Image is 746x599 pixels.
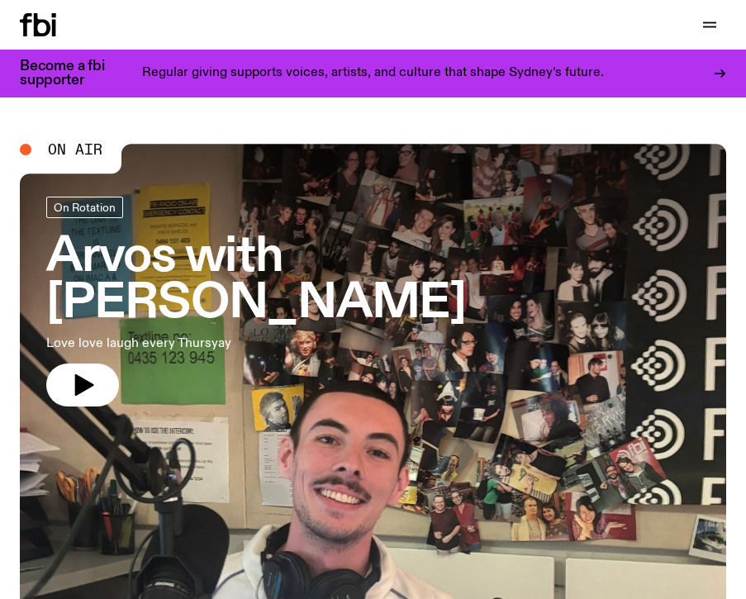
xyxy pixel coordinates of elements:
[46,197,700,406] a: Arvos with [PERSON_NAME]Love love laugh every Thursyay
[48,142,102,157] span: On Air
[46,197,123,218] a: On Rotation
[46,235,700,327] h3: Arvos with [PERSON_NAME]
[20,59,126,88] h3: Become a fbi supporter
[54,201,116,213] span: On Rotation
[142,66,604,81] p: Regular giving supports voices, artists, and culture that shape Sydney’s future.
[46,334,469,354] p: Love love laugh every Thursyay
